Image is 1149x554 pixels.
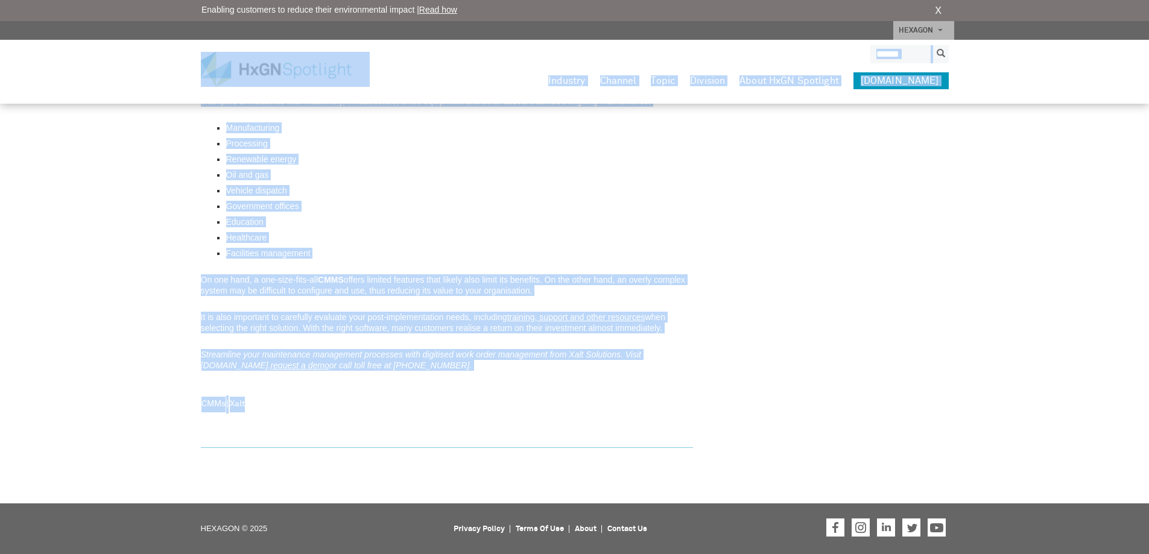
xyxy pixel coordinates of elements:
[454,525,505,533] a: Privacy Policy
[201,520,446,550] p: HEXAGON © 2025
[651,72,676,89] a: Topic
[270,360,329,370] a: request a demo
[226,169,694,180] li: Oil and gas
[575,525,597,533] a: About
[201,386,694,423] div: |
[739,72,839,89] a: About HxGN Spotlight
[226,201,694,212] li: Government offices
[201,274,694,296] p: On one hand, a one-size-fits-all offers limited features that likely also limit its benefits. On ...
[877,518,895,537] a: Hexagon on LinkedIn
[230,397,245,412] a: Xalt
[600,72,637,89] a: Channel
[226,138,694,149] li: Processing
[201,4,457,16] span: Enabling customers to reduce their environmental impact |
[516,525,564,533] a: Terms Of Use
[201,312,694,333] p: It is also important to carefully evaluate your post-implementation needs, including when selecti...
[226,185,694,196] li: Vehicle dispatch
[928,518,946,537] a: Hexagon on Youtube
[226,154,694,165] li: Renewable energy
[226,232,694,243] li: Healthcare
[548,72,586,89] a: Industry
[826,518,844,537] a: Hexagon on Facebook
[201,52,370,87] img: HxGN Spotlight
[226,122,694,133] li: Manufacturing
[226,248,694,259] li: Facilities management
[419,5,457,14] a: Read how
[902,518,920,537] a: Hexagon on Twitter
[853,72,949,89] a: [DOMAIN_NAME]
[318,275,344,285] strong: CMMS
[935,4,942,18] a: X
[852,518,870,537] a: Hexagon on Instagram
[201,397,226,412] a: CMMs
[507,312,645,322] a: training, support and other resources
[201,350,641,370] em: Streamline your maintenance management processes with digitised work order management from Xalt S...
[893,21,954,40] a: HEXAGON
[690,72,725,89] a: Division
[226,216,694,227] li: Education
[607,525,647,533] a: Contact Us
